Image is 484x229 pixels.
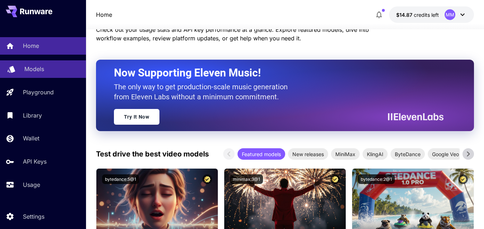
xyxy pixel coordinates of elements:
p: Test drive the best video models [96,149,209,159]
div: Domain: [URL] [19,19,51,24]
button: bytedance:2@1 [358,174,395,184]
p: The only way to get production-scale music generation from Eleven Labs without a minimum commitment. [114,82,293,102]
div: New releases [288,148,328,160]
span: MiniMax [331,150,360,158]
div: Domain Overview [27,42,64,47]
p: Settings [23,212,44,221]
button: bytedance:5@1 [102,174,139,184]
button: Certified Model – Vetted for best performance and includes a commercial license. [330,174,340,184]
div: Keywords by Traffic [79,42,121,47]
span: KlingAI [363,150,388,158]
a: Try It Now [114,109,159,125]
p: Library [23,111,42,120]
img: tab_keywords_by_traffic_grey.svg [71,41,77,47]
img: logo_orange.svg [11,11,17,17]
div: Featured models [238,148,285,160]
span: ByteDance [390,150,425,158]
img: website_grey.svg [11,19,17,24]
p: Home [23,41,39,50]
p: API Keys [23,157,47,166]
button: Certified Model – Vetted for best performance and includes a commercial license. [458,174,468,184]
div: ByteDance [390,148,425,160]
div: Google Veo [428,148,463,160]
button: minimax:3@1 [230,174,263,184]
div: MM [445,9,455,20]
h2: Now Supporting Eleven Music! [114,66,438,80]
a: Home [96,10,112,19]
img: tab_domain_overview_orange.svg [19,41,25,47]
span: Featured models [238,150,285,158]
div: MiniMax [331,148,360,160]
p: Wallet [23,134,39,143]
p: Playground [23,88,54,96]
span: Google Veo [428,150,463,158]
span: New releases [288,150,328,158]
p: Usage [23,180,40,189]
div: $14.87453 [396,11,439,19]
div: KlingAI [363,148,388,160]
span: $14.87 [396,12,414,18]
p: Models [24,65,44,73]
button: $14.87453MM [389,6,474,23]
nav: breadcrumb [96,10,112,19]
span: credits left [414,12,439,18]
button: Certified Model – Vetted for best performance and includes a commercial license. [202,174,212,184]
div: v 4.0.25 [20,11,35,17]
